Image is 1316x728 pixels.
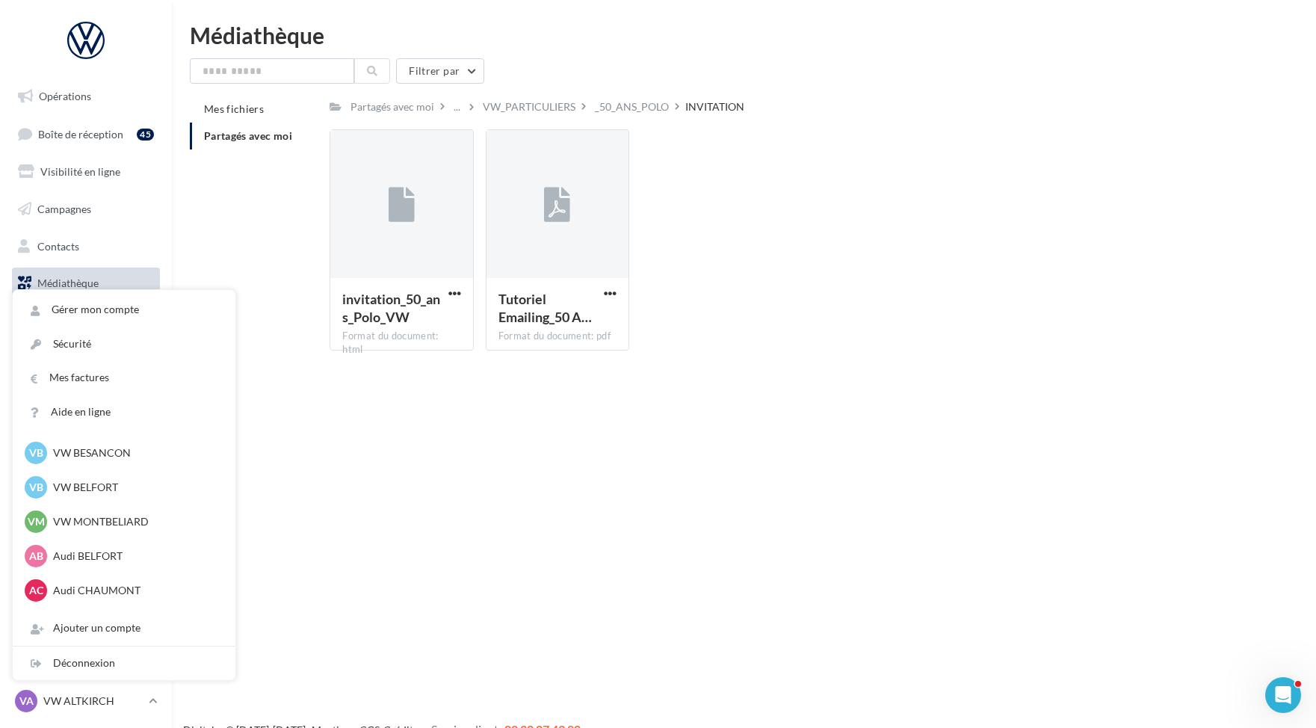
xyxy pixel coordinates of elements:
[37,239,79,252] span: Contacts
[13,647,235,680] div: Déconnexion
[53,480,217,495] p: VW BELFORT
[595,99,669,114] div: _50_ANS_POLO
[685,99,744,114] div: INVITATION
[342,291,440,325] span: invitation_50_ans_Polo_VW
[451,96,463,117] div: ...
[37,277,99,289] span: Médiathèque
[137,129,154,141] div: 45
[498,330,617,343] div: Format du document: pdf
[9,268,163,299] a: Médiathèque
[19,694,34,709] span: VA
[13,611,235,645] div: Ajouter un compte
[9,156,163,188] a: Visibilité en ligne
[498,291,592,325] span: Tutoriel Emailing_50 ANS POLO
[350,99,434,114] div: Partagés avec moi
[204,102,264,115] span: Mes fichiers
[37,203,91,215] span: Campagnes
[9,81,163,112] a: Opérations
[12,687,160,715] a: VA VW ALTKIRCH
[13,395,235,429] a: Aide en ligne
[483,99,575,114] div: VW_PARTICULIERS
[43,694,143,709] p: VW ALTKIRCH
[29,445,43,460] span: VB
[39,90,91,102] span: Opérations
[29,480,43,495] span: VB
[53,583,217,598] p: Audi CHAUMONT
[9,342,163,386] a: PLV et print personnalisable
[28,514,45,529] span: VM
[53,549,217,564] p: Audi BELFORT
[9,231,163,262] a: Contacts
[13,327,235,361] a: Sécurité
[53,445,217,460] p: VW BESANCON
[342,330,460,357] div: Format du document: html
[29,549,43,564] span: AB
[9,118,163,150] a: Boîte de réception45
[396,58,484,84] button: Filtrer par
[40,165,120,178] span: Visibilité en ligne
[9,305,163,336] a: Calendrier
[9,194,163,225] a: Campagnes
[190,24,1298,46] div: Médiathèque
[1265,677,1301,713] iframe: Intercom live chat
[13,361,235,395] a: Mes factures
[9,392,163,436] a: Campagnes DataOnDemand
[38,127,123,140] span: Boîte de réception
[204,129,292,142] span: Partagés avec moi
[13,293,235,327] a: Gérer mon compte
[29,583,43,598] span: AC
[53,514,217,529] p: VW MONTBELIARD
